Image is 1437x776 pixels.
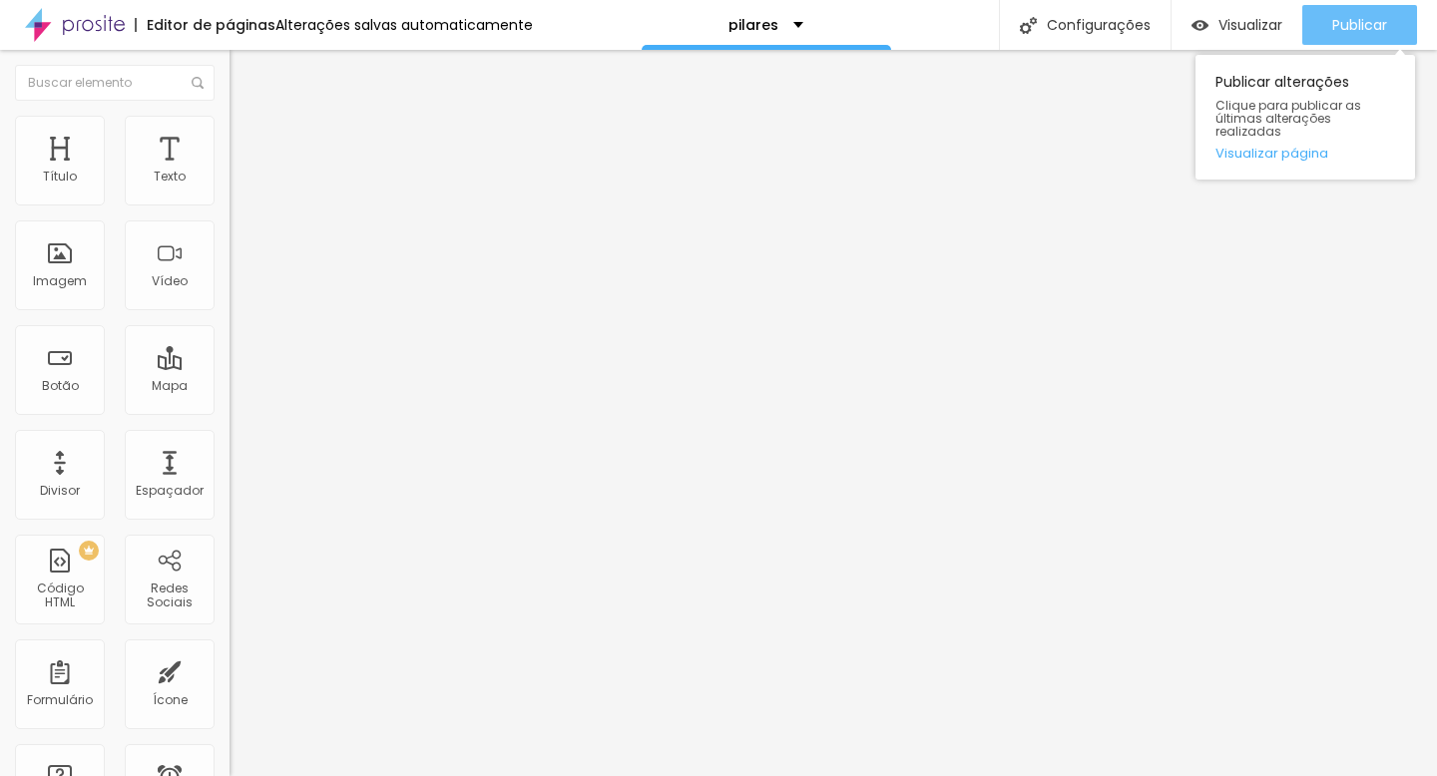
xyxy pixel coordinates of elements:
font: Título [43,168,77,185]
font: Imagem [33,272,87,289]
font: Espaçador [136,482,204,499]
img: Ícone [192,77,204,89]
button: Visualizar [1172,5,1302,45]
font: Divisor [40,482,80,499]
font: Redes Sociais [147,580,193,610]
img: view-1.svg [1192,17,1208,34]
font: Publicar alterações [1215,72,1349,92]
font: pilares [728,15,778,35]
font: Código HTML [37,580,84,610]
font: Visualizar página [1215,144,1328,163]
button: Publicar [1302,5,1417,45]
font: Visualizar [1218,15,1282,35]
font: Texto [154,168,186,185]
font: Alterações salvas automaticamente [275,15,533,35]
font: Editor de páginas [147,15,275,35]
font: Ícone [153,691,188,708]
font: Configurações [1047,15,1151,35]
font: Publicar [1332,15,1387,35]
font: Clique para publicar as últimas alterações realizadas [1215,97,1361,140]
font: Botão [42,377,79,394]
a: Visualizar página [1215,147,1395,160]
font: Formulário [27,691,93,708]
input: Buscar elemento [15,65,215,101]
img: Ícone [1020,17,1037,34]
font: Vídeo [152,272,188,289]
iframe: Editor [230,50,1437,776]
font: Mapa [152,377,188,394]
